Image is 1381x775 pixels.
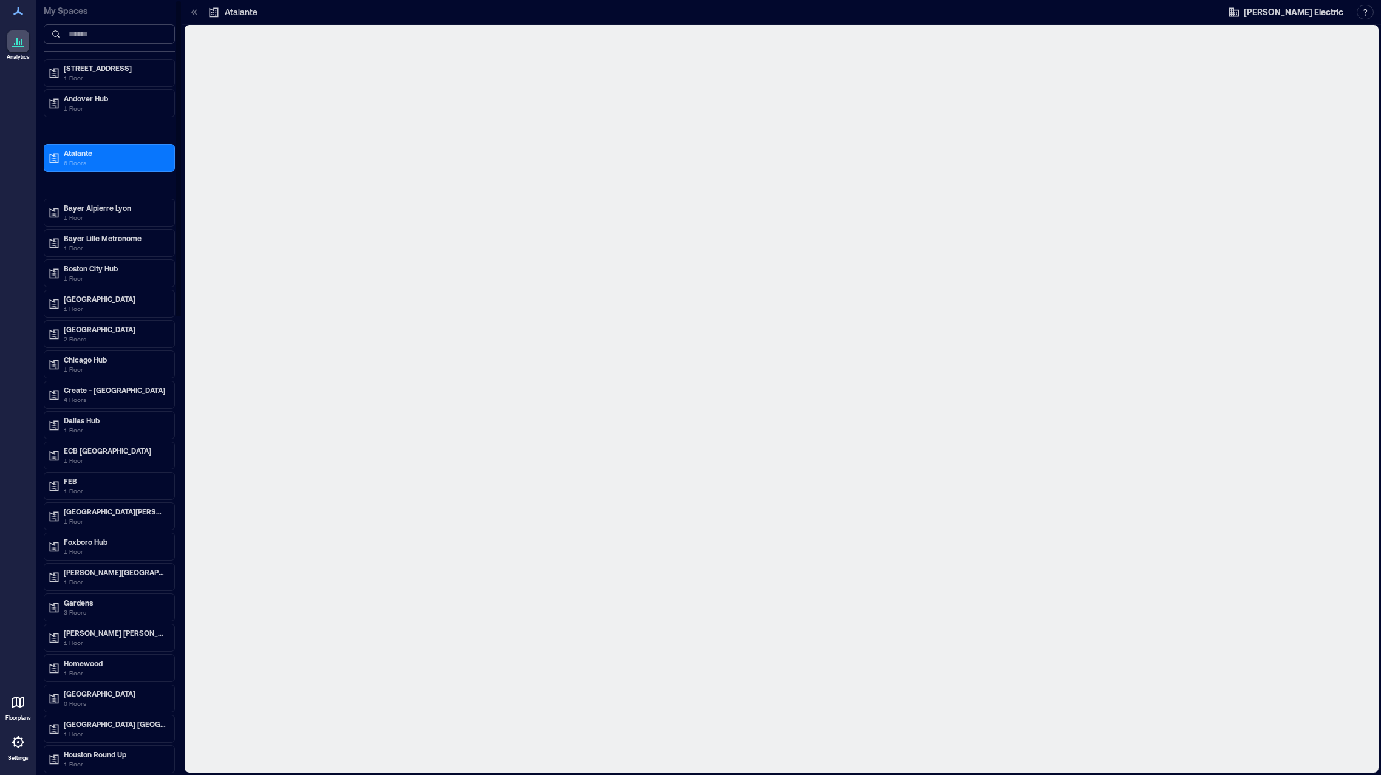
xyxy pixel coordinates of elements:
[225,6,257,18] p: Atalante
[64,567,166,577] p: [PERSON_NAME][GEOGRAPHIC_DATA]
[64,689,166,698] p: [GEOGRAPHIC_DATA]
[64,385,166,395] p: Create - [GEOGRAPHIC_DATA]
[64,148,166,158] p: Atalante
[64,749,166,759] p: Houston Round Up
[64,698,166,708] p: 0 Floors
[64,334,166,344] p: 2 Floors
[3,27,33,64] a: Analytics
[64,203,166,213] p: Bayer Alpierre Lyon
[64,364,166,374] p: 1 Floor
[64,73,166,83] p: 1 Floor
[64,476,166,486] p: FEB
[64,294,166,304] p: [GEOGRAPHIC_DATA]
[64,658,166,668] p: Homewood
[64,486,166,496] p: 1 Floor
[64,264,166,273] p: Boston City Hub
[64,507,166,516] p: [GEOGRAPHIC_DATA][PERSON_NAME]
[64,607,166,617] p: 3 Floors
[64,516,166,526] p: 1 Floor
[1224,2,1347,22] button: [PERSON_NAME] Electric
[64,415,166,425] p: Dallas Hub
[64,304,166,313] p: 1 Floor
[64,395,166,405] p: 4 Floors
[64,94,166,103] p: Andover Hub
[64,355,166,364] p: Chicago Hub
[64,273,166,283] p: 1 Floor
[64,324,166,334] p: [GEOGRAPHIC_DATA]
[64,446,166,456] p: ECB [GEOGRAPHIC_DATA]
[64,213,166,222] p: 1 Floor
[64,103,166,113] p: 1 Floor
[64,628,166,638] p: [PERSON_NAME] [PERSON_NAME]
[2,688,35,725] a: Floorplans
[44,5,175,17] p: My Spaces
[7,53,30,61] p: Analytics
[64,456,166,465] p: 1 Floor
[1244,6,1343,18] span: [PERSON_NAME] Electric
[64,577,166,587] p: 1 Floor
[64,537,166,547] p: Foxboro Hub
[64,547,166,556] p: 1 Floor
[5,714,31,722] p: Floorplans
[64,719,166,729] p: [GEOGRAPHIC_DATA] [GEOGRAPHIC_DATA]
[64,729,166,739] p: 1 Floor
[64,233,166,243] p: Bayer Lille Metronome
[8,754,29,762] p: Settings
[64,243,166,253] p: 1 Floor
[64,158,166,168] p: 6 Floors
[4,728,33,765] a: Settings
[64,425,166,435] p: 1 Floor
[64,759,166,769] p: 1 Floor
[64,598,166,607] p: Gardens
[64,638,166,647] p: 1 Floor
[64,63,166,73] p: [STREET_ADDRESS]
[64,668,166,678] p: 1 Floor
